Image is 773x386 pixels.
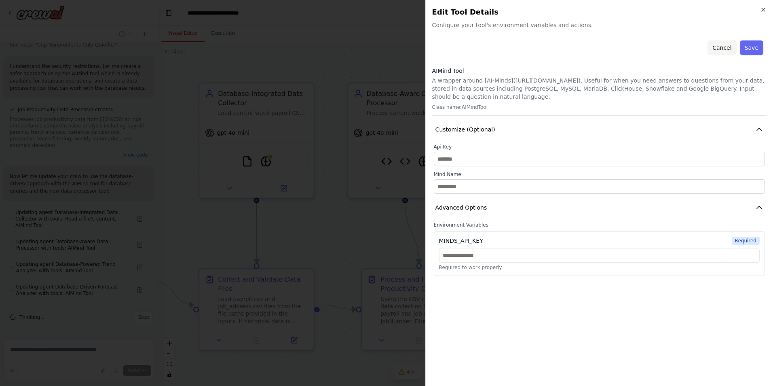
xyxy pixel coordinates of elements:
label: Environment Variables [434,222,765,228]
button: Save [740,40,763,55]
button: Advanced Options [432,200,767,215]
p: A wrapper around [AI-Minds]([URL][DOMAIN_NAME]). Useful for when you need answers to questions fr... [432,76,767,101]
div: MINDS_API_KEY [439,237,483,245]
button: Customize (Optional) [432,122,767,137]
span: Customize (Optional) [435,125,495,134]
span: Configure your tool's environment variables and actions. [432,21,767,29]
p: Class name: AIMindTool [432,104,767,110]
span: Advanced Options [435,204,487,212]
h2: Edit Tool Details [432,6,767,18]
label: Api Key [434,144,765,150]
span: Required [732,237,760,245]
label: Mind Name [434,171,765,178]
p: Required to work properly. [439,264,760,271]
button: Cancel [708,40,736,55]
h3: AIMind Tool [432,67,767,75]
